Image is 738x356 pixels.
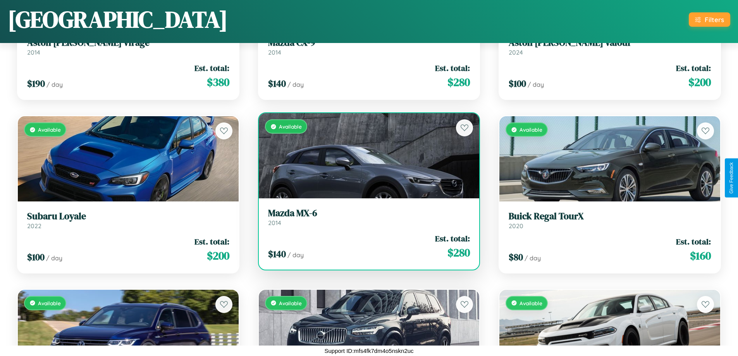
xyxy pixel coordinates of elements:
span: Available [279,123,302,130]
span: 2014 [268,48,281,56]
a: Mazda CX-92014 [268,37,470,56]
h3: Aston [PERSON_NAME] Virage [27,37,229,48]
span: 2024 [509,48,523,56]
span: 2014 [268,219,281,227]
span: / day [525,254,541,262]
span: $ 200 [688,74,711,90]
a: Aston [PERSON_NAME] Valour2024 [509,37,711,56]
span: $ 140 [268,77,286,90]
span: / day [46,254,62,262]
span: Est. total: [435,62,470,74]
div: Give Feedback [729,162,734,194]
span: $ 100 [509,77,526,90]
a: Mazda MX-62014 [268,208,470,227]
h3: Buick Regal TourX [509,211,711,222]
span: $ 80 [509,251,523,263]
span: 2022 [27,222,41,230]
span: $ 160 [690,248,711,263]
span: / day [528,81,544,88]
h1: [GEOGRAPHIC_DATA] [8,3,228,35]
h3: Mazda CX-9 [268,37,470,48]
span: Est. total: [194,62,229,74]
h3: Aston [PERSON_NAME] Valour [509,37,711,48]
span: $ 380 [207,74,229,90]
span: $ 280 [447,245,470,260]
a: Buick Regal TourX2020 [509,211,711,230]
button: Filters [689,12,730,27]
span: Available [38,126,61,133]
span: 2014 [27,48,40,56]
span: $ 100 [27,251,45,263]
span: Available [520,126,542,133]
h3: Subaru Loyale [27,211,229,222]
span: Available [279,300,302,306]
span: $ 280 [447,74,470,90]
span: Est. total: [676,62,711,74]
div: Filters [705,15,724,24]
span: $ 140 [268,248,286,260]
span: / day [287,81,304,88]
a: Subaru Loyale2022 [27,211,229,230]
p: Support ID: mfs4fk7dm4o5nskn2uc [324,346,413,356]
span: Est. total: [435,233,470,244]
span: / day [46,81,63,88]
span: $ 200 [207,248,229,263]
span: $ 190 [27,77,45,90]
h3: Mazda MX-6 [268,208,470,219]
span: 2020 [509,222,523,230]
span: Available [520,300,542,306]
a: Aston [PERSON_NAME] Virage2014 [27,37,229,56]
span: Available [38,300,61,306]
span: / day [287,251,304,259]
span: Est. total: [194,236,229,247]
span: Est. total: [676,236,711,247]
